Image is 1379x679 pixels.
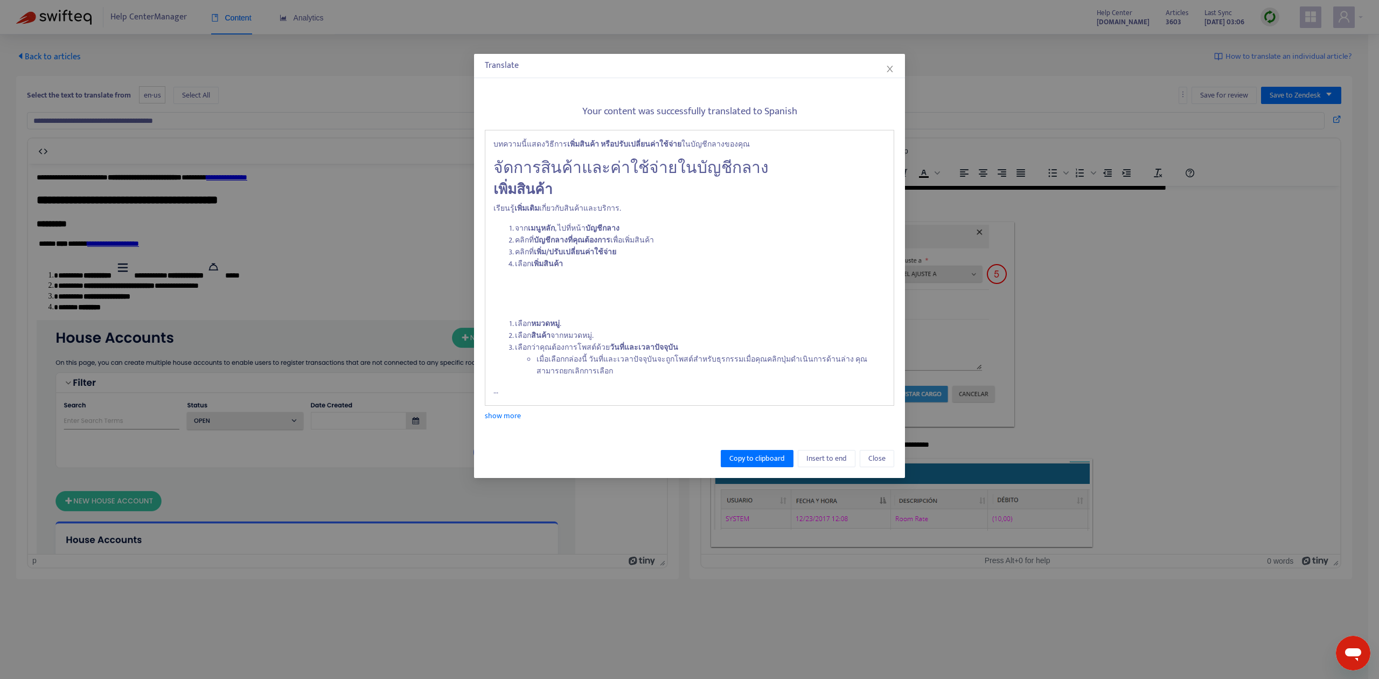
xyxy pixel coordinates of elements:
span: Close [868,453,886,465]
strong: เมนูหลัก [528,222,555,234]
li: จาก , ไปที่หน้า [515,223,886,234]
li: คลิกที่ เพื่อเพิ่มสินค้า [515,234,886,246]
strong: หมวดหมู่ [531,317,560,330]
strong: เพิ่มสินค้า หรือปรับเปลี่ยนค่าใช้จ่าย [567,138,681,150]
button: Insert to end [798,450,855,467]
iframe: Botón para iniciar la ventana de mensajería [1336,636,1370,670]
li: เมื่อเลือกกล่องนี้ วันที่และเวลาปัจจุบันจะถูกโพสต์สำหรับธุรกรรมเมื่อคุณคลิกปุ่มดำเนินการด้านล่าง ... [537,354,886,377]
li: เลือก [515,258,886,270]
span: Insert to end [806,453,847,465]
button: Copy to clipboard [721,450,793,467]
strong: เพิ่มสินค้า [493,178,553,202]
p: เรียนรู้ เกี่ยวกับ . [493,203,886,214]
div: Translate [485,59,894,72]
span: Copy to clipboard [729,453,785,465]
strong: เพิ่ม/ปรับเปลี่ยนค่าใช้จ่าย [534,246,616,258]
img: 40681126917915 [9,156,547,517]
a: show more [485,410,521,422]
h2: จัดการสินค้าและค่าใช้จ่ายในบัญชีกลาง [493,158,886,178]
button: Close [884,63,896,75]
strong: สินค้า [531,329,551,342]
strong: บัญชีกลาง [586,222,619,234]
span: close [886,65,894,73]
strong: วันที่และเวลาปัจจุบัน [610,341,678,354]
p: บทความนี้แสดงวิธีการ ใน ของคุณ [493,138,886,150]
strong: เพิ่มสินค้า [531,258,563,270]
li: เลือก จากหมวดหมู่. [515,330,886,342]
div: ... [485,130,894,406]
li: เลือกว่าคุณต้องการโพสต์ด้วย [515,342,886,377]
strong: บัญชีกลางที่คุณต้องการ [534,234,610,246]
li: เลือก . [515,318,886,330]
button: Close [860,450,894,467]
a: สินค้าและบริการ [564,202,619,214]
li: คลิกที่ [515,246,886,258]
h5: Your content was successfully translated to Spanish [485,106,894,118]
strong: เพิ่มเติม [514,202,539,214]
a: บัญชีกลาง [691,138,725,150]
